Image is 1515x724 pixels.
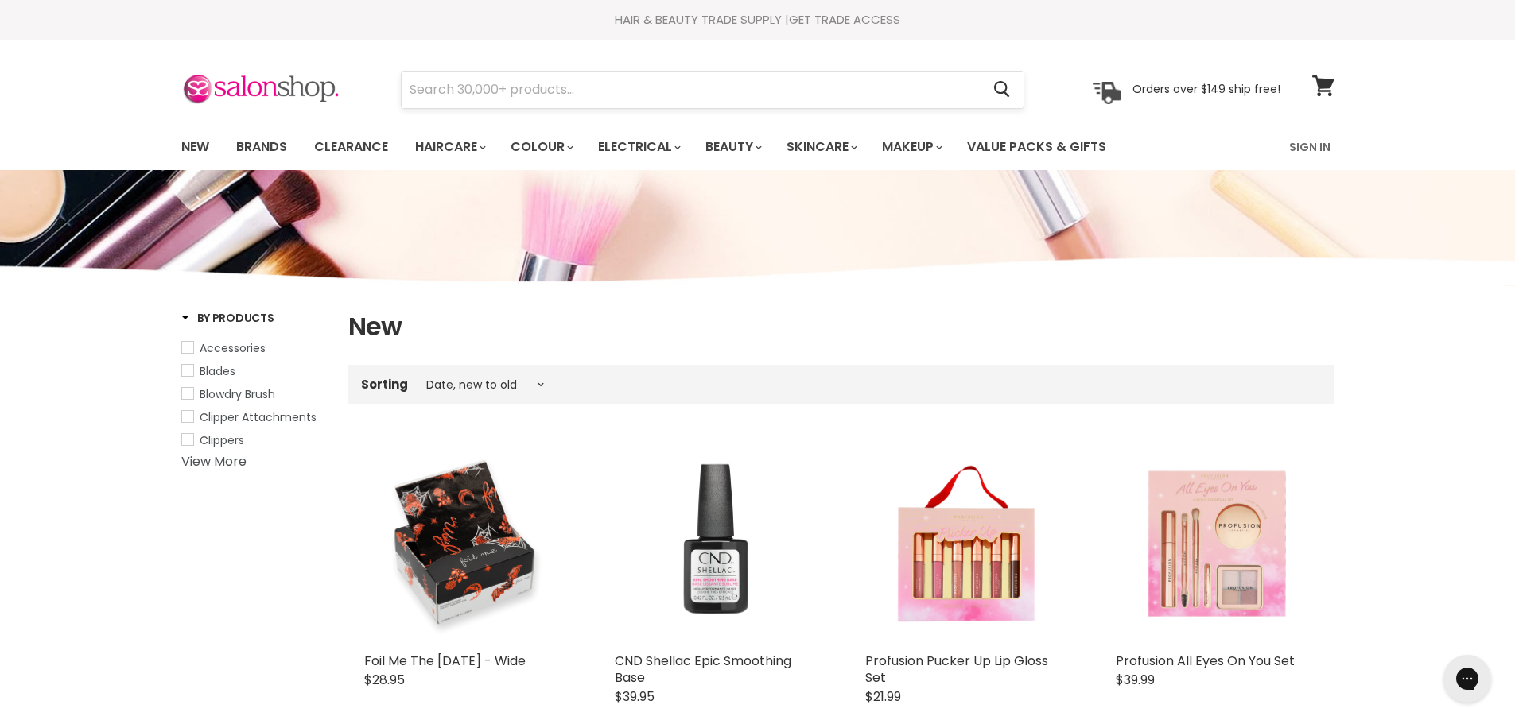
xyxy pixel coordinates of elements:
[1116,652,1295,670] a: Profusion All Eyes On You Set
[402,72,981,108] input: Search
[1435,649,1499,708] iframe: Gorgias live chat messenger
[161,124,1354,170] nav: Main
[615,652,791,687] a: CND Shellac Epic Smoothing Base
[870,130,952,164] a: Makeup
[224,130,299,164] a: Brands
[775,130,867,164] a: Skincare
[789,11,900,28] a: GET TRADE ACCESS
[865,652,1048,687] a: Profusion Pucker Up Lip Gloss Set
[499,130,583,164] a: Colour
[403,130,495,164] a: Haircare
[693,130,771,164] a: Beauty
[981,72,1024,108] button: Search
[615,687,655,706] span: $39.95
[1132,82,1280,96] p: Orders over $149 ship free!
[161,12,1354,28] div: HAIR & BEAUTY TRADE SUPPLY |
[169,124,1199,170] ul: Main menu
[865,687,901,706] span: $21.99
[1280,130,1340,164] a: Sign In
[401,71,1024,109] form: Product
[364,652,526,670] a: Foil Me The [DATE] - Wide
[364,671,405,689] span: $28.95
[169,130,221,164] a: New
[955,130,1118,164] a: Value Packs & Gifts
[302,130,400,164] a: Clearance
[586,130,690,164] a: Electrical
[1116,671,1155,689] span: $39.99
